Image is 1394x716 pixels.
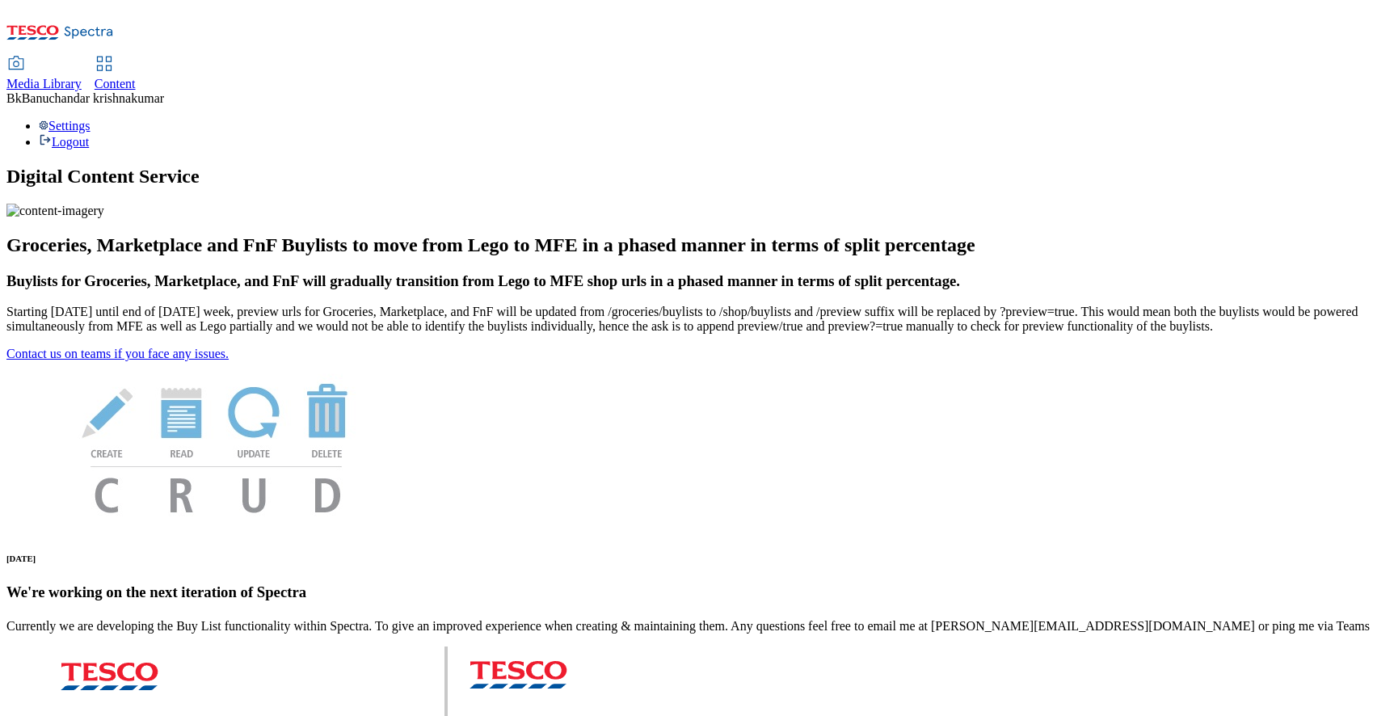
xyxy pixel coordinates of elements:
[6,583,1388,601] h3: We're working on the next iteration of Spectra
[6,361,427,530] img: News Image
[39,119,91,133] a: Settings
[22,91,164,105] span: Banuchandar krishnakumar
[6,204,104,218] img: content-imagery
[6,57,82,91] a: Media Library
[6,305,1388,334] p: Starting [DATE] until end of [DATE] week, preview urls for Groceries, Marketplace, and FnF will b...
[39,135,89,149] a: Logout
[95,77,136,91] span: Content
[6,77,82,91] span: Media Library
[6,619,1388,634] p: Currently we are developing the Buy List functionality within Spectra. To give an improved experi...
[95,57,136,91] a: Content
[6,272,1388,290] h3: Buylists for Groceries, Marketplace, and FnF will gradually transition from Lego to MFE shop urls...
[6,234,1388,256] h2: Groceries, Marketplace and FnF Buylists to move from Lego to MFE in a phased manner in terms of s...
[6,347,229,360] a: Contact us on teams if you face any issues.
[6,166,1388,187] h1: Digital Content Service
[6,554,1388,563] h6: [DATE]
[6,91,22,105] span: Bk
